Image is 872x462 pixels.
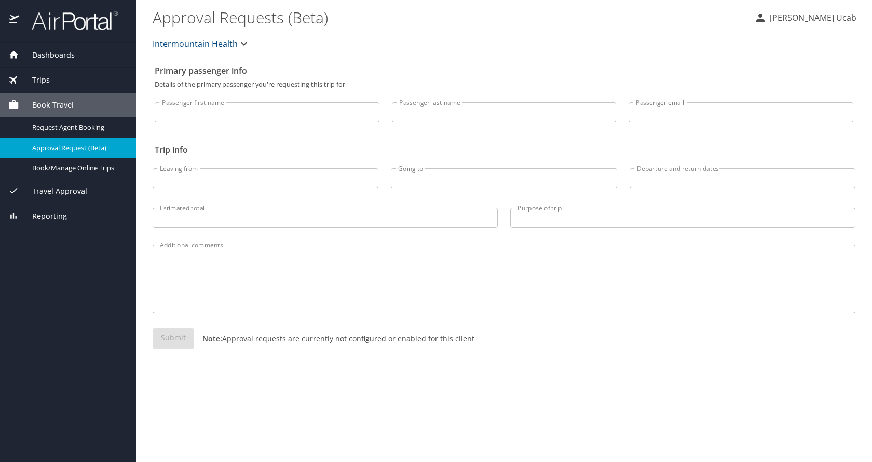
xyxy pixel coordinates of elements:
span: Intermountain Health [153,36,238,51]
h2: Primary passenger info [155,62,853,79]
span: Reporting [19,210,67,222]
strong: Note: [202,334,222,344]
button: Intermountain Health [148,33,254,54]
p: [PERSON_NAME] Ucab [767,11,856,24]
span: Travel Approval [19,186,87,197]
h2: Trip info [155,141,853,158]
span: Book Travel [19,99,74,111]
button: [PERSON_NAME] Ucab [750,8,861,27]
img: airportal-logo.png [20,10,118,31]
span: Request Agent Booking [32,123,124,133]
span: Approval Request (Beta) [32,143,124,153]
img: icon-airportal.png [9,10,20,31]
span: Dashboards [19,49,75,61]
p: Approval requests are currently not configured or enabled for this client [194,333,474,344]
h1: Approval Requests (Beta) [153,1,746,33]
p: Details of the primary passenger you're requesting this trip for [155,81,853,88]
span: Trips [19,74,50,86]
span: Book/Manage Online Trips [32,163,124,173]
